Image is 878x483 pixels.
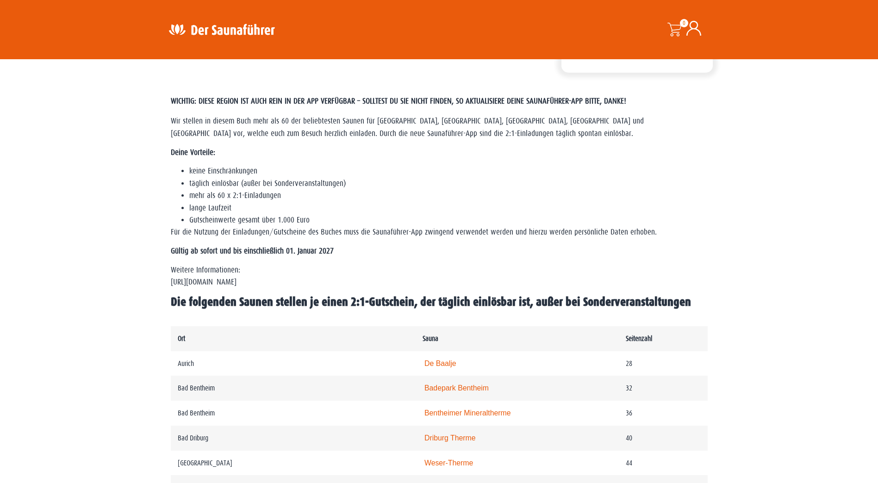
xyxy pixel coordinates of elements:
a: Driburg Therme [424,434,476,442]
strong: Deine Vorteile: [171,148,215,157]
li: Gutscheinwerte gesamt über 1.000 Euro [189,214,708,226]
li: lange Laufzeit [189,202,708,214]
td: 36 [619,401,708,426]
td: Bad Bentheim [171,401,416,426]
strong: Sauna [423,334,438,342]
td: 32 [619,376,708,401]
td: [GEOGRAPHIC_DATA] [171,451,416,476]
td: 44 [619,451,708,476]
li: keine Einschränkungen [189,165,708,177]
td: 28 [619,351,708,376]
span: Wir stellen in diesem Buch mehr als 60 der beliebtesten Saunen für [GEOGRAPHIC_DATA], [GEOGRAPHIC... [171,117,644,137]
strong: Ort [178,334,185,342]
a: Bentheimer Mineraltherme [424,409,511,417]
td: 40 [619,426,708,451]
td: Aurich [171,351,416,376]
td: Bad Driburg [171,426,416,451]
td: Bad Bentheim [171,376,416,401]
p: Weitere Informationen: [URL][DOMAIN_NAME] [171,264,708,289]
p: Für die Nutzung der Einladungen/Gutscheine des Buches muss die Saunaführer-App zwingend verwendet... [171,226,708,238]
li: täglich einlösbar (außer bei Sonderveranstaltungen) [189,178,708,190]
span: Die folgenden Saunen stellen je einen 2:1-Gutschein, der täglich einlösbar ist, außer bei Sonderv... [171,295,691,309]
strong: Gültig ab sofort und bis einschließlich 01. Januar 2027 [171,247,334,255]
a: Badepark Bentheim [424,384,489,392]
span: WICHTIG: DIESE REGION IST AUCH REIN IN DER APP VERFÜGBAR – SOLLTEST DU SIE NICHT FINDEN, SO AKTUA... [171,97,626,105]
a: De Baalje [424,359,456,367]
a: Weser-Therme [424,459,473,467]
strong: Seitenzahl [626,334,652,342]
li: mehr als 60 x 2:1-Einladungen [189,190,708,202]
span: 0 [680,19,688,27]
